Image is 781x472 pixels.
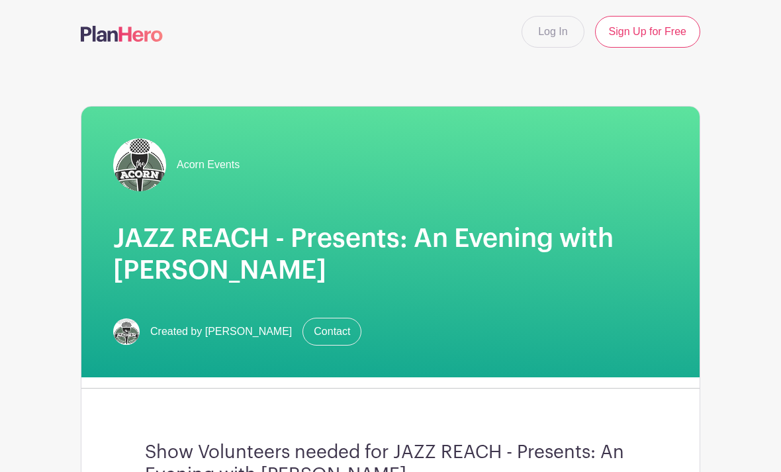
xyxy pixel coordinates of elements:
img: Acorn%20Logo%20SMALL.jpg [113,138,166,191]
a: Contact [302,318,361,346]
span: Acorn Events [177,157,240,173]
h1: JAZZ REACH - Presents: An Evening with [PERSON_NAME] [113,223,668,286]
span: Created by [PERSON_NAME] [150,324,292,340]
img: Acorn%20Logo%20SMALL.jpg [113,318,140,345]
a: Sign Up for Free [595,16,700,48]
img: logo-507f7623f17ff9eddc593b1ce0a138ce2505c220e1c5a4e2b4648c50719b7d32.svg [81,26,163,42]
a: Log In [522,16,584,48]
